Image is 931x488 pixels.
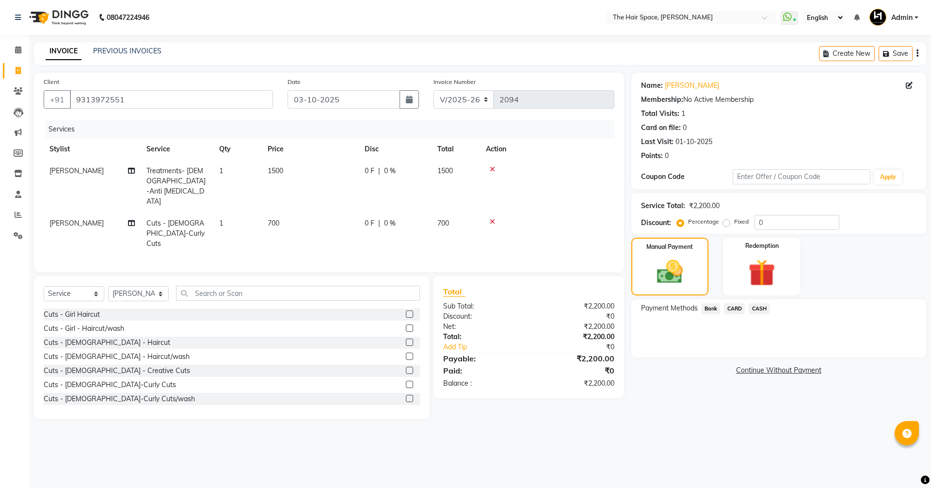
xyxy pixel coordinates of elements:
div: Cuts - [DEMOGRAPHIC_DATA] - Haircut [44,338,170,348]
div: Card on file: [641,123,681,133]
div: 0 [683,123,687,133]
span: Total [443,287,465,297]
span: [PERSON_NAME] [49,219,104,228]
label: Date [288,78,301,86]
div: ₹0 [529,365,621,376]
iframe: chat widget [890,449,921,478]
div: Paid: [436,365,529,376]
div: Name: [641,81,663,91]
a: PREVIOUS INVOICES [93,47,161,55]
div: Total: [436,332,529,342]
div: 01-10-2025 [675,137,712,147]
div: ₹0 [544,342,621,352]
input: Search by Name/Mobile/Email/Code [70,90,273,109]
label: Invoice Number [433,78,476,86]
div: Points: [641,151,663,161]
th: Service [141,138,213,160]
span: 700 [437,219,449,228]
div: Payable: [436,353,529,364]
div: Services [45,120,622,138]
label: Fixed [734,217,749,226]
div: Cuts - Girl Haircut [44,309,100,320]
div: ₹2,200.00 [689,201,720,211]
div: Net: [436,322,529,332]
div: ₹2,200.00 [529,322,621,332]
img: Admin [869,9,886,26]
span: 0 % [384,218,396,228]
span: Bank [702,303,721,314]
span: Admin [891,13,913,23]
div: Cuts - [DEMOGRAPHIC_DATA]-Curly Cuts [44,380,176,390]
th: Disc [359,138,432,160]
img: _gift.svg [740,256,784,290]
span: 1500 [268,166,283,175]
th: Qty [213,138,262,160]
span: 1 [219,166,223,175]
span: 1 [219,219,223,228]
div: ₹2,200.00 [529,353,621,364]
button: Save [879,46,913,61]
a: Add Tip [436,342,544,352]
span: | [378,218,380,228]
th: Price [262,138,359,160]
div: Balance : [436,378,529,389]
span: 1500 [437,166,453,175]
div: Cuts - [DEMOGRAPHIC_DATA] - Haircut/wash [44,352,190,362]
div: Coupon Code [641,172,733,182]
button: Apply [874,170,902,184]
button: +91 [44,90,71,109]
span: Treatments- [DEMOGRAPHIC_DATA]-Anti [MEDICAL_DATA] [146,166,206,206]
span: 0 F [365,166,374,176]
input: Search or Scan [176,286,420,301]
div: Cuts - [DEMOGRAPHIC_DATA]-Curly Cuts/wash [44,394,195,404]
div: ₹0 [529,311,621,322]
div: No Active Membership [641,95,916,105]
div: ₹2,200.00 [529,301,621,311]
a: INVOICE [46,43,81,60]
th: Action [480,138,614,160]
div: Total Visits: [641,109,679,119]
span: 0 % [384,166,396,176]
input: Enter Offer / Coupon Code [733,169,870,184]
th: Total [432,138,480,160]
label: Redemption [745,242,779,250]
div: Last Visit: [641,137,674,147]
div: ₹2,200.00 [529,332,621,342]
th: Stylist [44,138,141,160]
div: ₹2,200.00 [529,378,621,389]
label: Manual Payment [646,243,693,251]
span: Payment Methods [641,303,698,313]
span: CASH [749,303,770,314]
span: 0 F [365,218,374,228]
div: Discount: [641,218,671,228]
img: _cash.svg [649,257,691,287]
div: Cuts - [DEMOGRAPHIC_DATA] - Creative Cuts [44,366,190,376]
label: Client [44,78,59,86]
span: [PERSON_NAME] [49,166,104,175]
b: 08047224946 [107,4,149,31]
div: Service Total: [641,201,685,211]
span: Cuts - [DEMOGRAPHIC_DATA]-Curly Cuts [146,219,205,248]
span: CARD [724,303,745,314]
label: Percentage [688,217,719,226]
div: 0 [665,151,669,161]
a: Continue Without Payment [633,365,924,375]
div: Discount: [436,311,529,322]
a: [PERSON_NAME] [665,81,719,91]
span: | [378,166,380,176]
div: Membership: [641,95,683,105]
button: Create New [819,46,875,61]
span: 700 [268,219,279,228]
div: Cuts - Girl - Haircut/wash [44,324,124,334]
img: logo [25,4,91,31]
div: 1 [681,109,685,119]
div: Sub Total: [436,301,529,311]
